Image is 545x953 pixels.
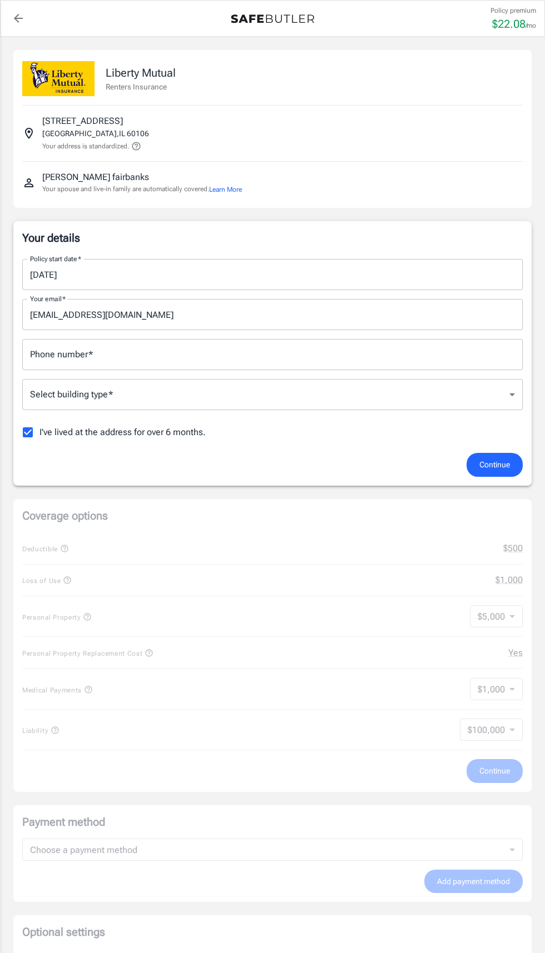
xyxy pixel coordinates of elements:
[22,176,36,189] svg: Insured person
[22,61,95,96] img: Liberty Mutual
[42,171,149,184] p: [PERSON_NAME] fairbanks
[209,184,242,194] button: Learn More
[42,184,242,194] p: Your spouse and live-in family are automatically covered.
[22,339,523,370] input: Enter number
[467,453,523,477] button: Continue
[42,141,129,151] p: Your address is standardized.
[22,230,523,246] p: Your details
[479,458,510,472] span: Continue
[490,6,536,16] p: Policy premium
[30,294,66,303] label: Your email
[22,127,36,140] svg: Insured address
[231,14,314,23] img: Back to quotes
[42,128,149,139] p: [GEOGRAPHIC_DATA] , IL 60106
[106,81,176,92] p: Renters Insurance
[39,426,206,439] span: I've lived at the address for over 6 months.
[22,299,523,330] input: Enter email
[42,114,123,128] p: [STREET_ADDRESS]
[30,254,81,263] label: Policy start date
[7,7,29,29] a: back to quotes
[106,64,176,81] p: Liberty Mutual
[22,259,515,290] input: Choose date, selected date is Aug 22, 2025
[492,17,526,31] span: $ 22.08
[526,21,536,31] p: /mo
